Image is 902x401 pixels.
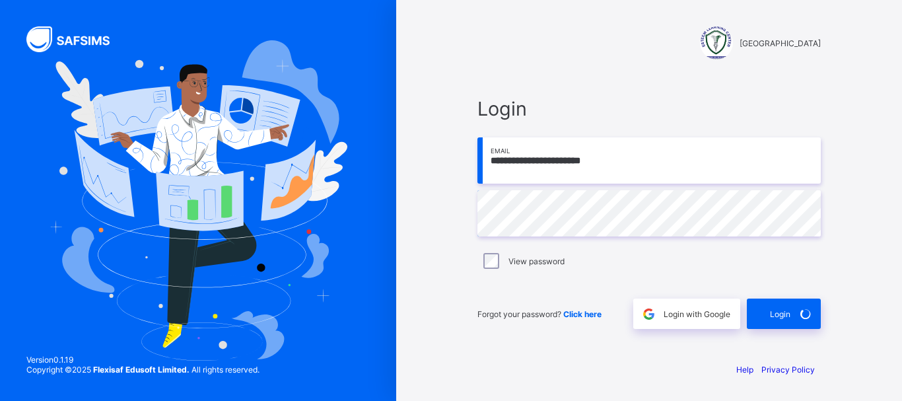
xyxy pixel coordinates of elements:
[477,97,821,120] span: Login
[664,309,730,319] span: Login with Google
[563,309,602,319] a: Click here
[770,309,790,319] span: Login
[641,307,656,322] img: google.396cfc9801f0270233282035f929180a.svg
[477,309,602,319] span: Forgot your password?
[761,365,815,375] a: Privacy Policy
[508,256,565,266] label: View password
[93,365,190,375] strong: Flexisaf Edusoft Limited.
[49,40,347,361] img: Hero Image
[26,26,125,52] img: SAFSIMS Logo
[26,365,260,375] span: Copyright © 2025 All rights reserved.
[26,355,260,365] span: Version 0.1.19
[740,38,821,48] span: [GEOGRAPHIC_DATA]
[736,365,753,375] a: Help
